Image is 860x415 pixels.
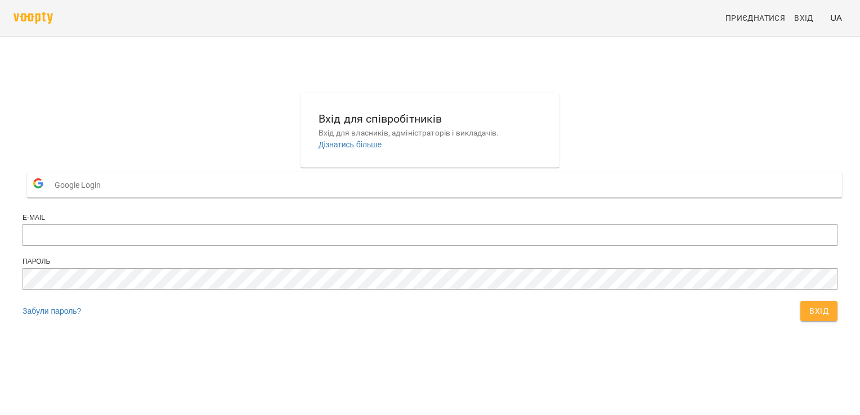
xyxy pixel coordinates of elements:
button: Вхід для співробітниківВхід для власників, адміністраторів і викладачів.Дізнатись більше [310,101,550,159]
span: UA [830,12,842,24]
a: Дізнатись більше [319,140,382,149]
button: UA [826,7,846,28]
span: Google Login [55,174,106,196]
div: E-mail [23,213,837,223]
button: Вхід [800,301,837,321]
span: Вхід [794,11,813,25]
a: Забули пароль? [23,306,81,315]
a: Вхід [790,8,826,28]
p: Вхід для власників, адміністраторів і викладачів. [319,128,541,139]
span: Приєднатися [725,11,785,25]
h6: Вхід для співробітників [319,110,541,128]
img: voopty.png [14,12,53,24]
span: Вхід [809,304,828,318]
div: Пароль [23,257,837,267]
a: Приєднатися [721,8,790,28]
button: Google Login [27,172,842,197]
